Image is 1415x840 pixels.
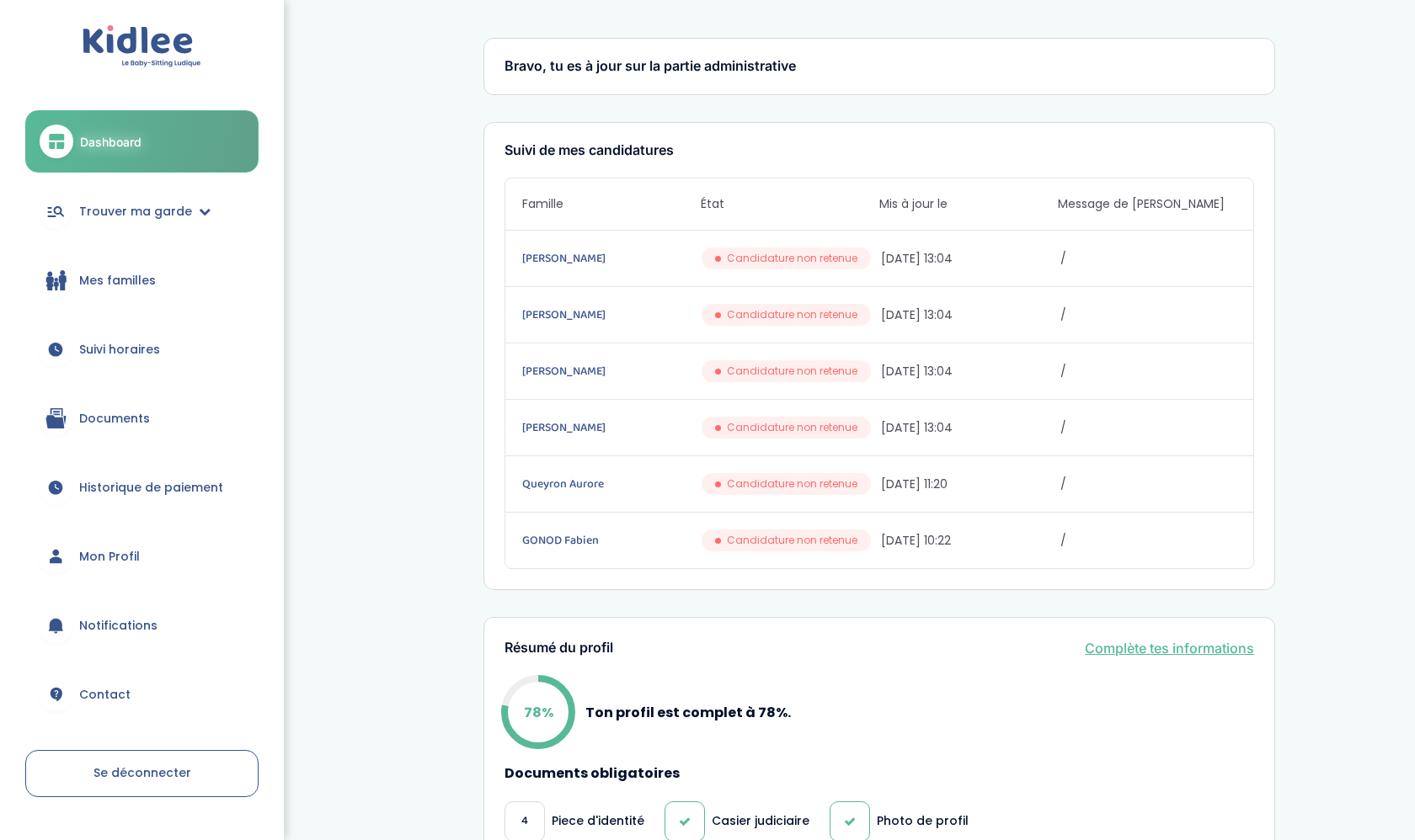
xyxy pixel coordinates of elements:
a: Documents [25,388,259,449]
a: Queyron Aurore [522,475,698,493]
span: Candidature non retenue [727,476,857,492]
h3: Résumé du profil [505,641,613,656]
a: Suivi horaires [25,319,259,380]
a: Notifications [25,595,259,656]
span: [DATE] 10:22 [881,532,1057,550]
span: / [1060,306,1236,324]
a: Mon Profil [25,526,259,587]
p: Photo de profil [877,812,969,830]
span: / [1060,363,1236,380]
span: / [1060,250,1236,268]
a: [PERSON_NAME] [522,362,698,380]
span: / [1060,419,1236,437]
span: [DATE] 13:04 [881,306,1057,324]
p: Piece d'identité [552,812,644,830]
span: Documents [79,410,150,428]
a: Trouver ma garde [25,181,259,242]
span: Trouver ma garde [79,203,192,221]
span: Suivi horaires [79,341,160,359]
span: Candidature non retenue [727,364,857,379]
span: Notifications [79,617,158,635]
span: Candidature non retenue [727,533,857,548]
span: [DATE] 13:04 [881,250,1057,268]
span: / [1060,476,1236,493]
a: Complète tes informations [1085,638,1254,658]
span: [DATE] 13:04 [881,419,1057,437]
span: Candidature non retenue [727,251,857,266]
a: Mes familles [25,250,259,311]
a: Se déconnecter [25,750,259,797]
h4: Documents obligatoires [505,766,1254,781]
span: Famille [522,195,701,213]
span: État [701,195,879,213]
span: Candidature non retenue [727,307,857,322]
span: Mis à jour le [879,195,1058,213]
h3: Bravo, tu es à jour sur la partie administrative [505,59,1254,74]
a: [PERSON_NAME] [522,418,698,437]
span: Historique de paiement [79,479,223,497]
a: Contact [25,664,259,725]
span: Message de [PERSON_NAME] [1058,195,1236,213]
p: Casier judiciaire [712,812,809,830]
h3: Suivi de mes candidatures [505,143,1254,158]
a: GONOD Fabien [522,531,698,550]
p: Ton profil est complet à 78%. [585,702,791,723]
span: / [1060,532,1236,550]
span: Mon Profil [79,548,140,566]
span: [DATE] 13:04 [881,363,1057,380]
span: Dashboard [80,133,141,151]
a: Dashboard [25,110,259,173]
span: Se déconnecter [93,764,191,781]
a: [PERSON_NAME] [522,306,698,324]
span: 4 [521,812,528,830]
a: [PERSON_NAME] [522,249,698,268]
span: Contact [79,686,131,704]
span: [DATE] 11:20 [881,476,1057,493]
p: 78% [524,702,553,723]
span: Mes familles [79,272,156,290]
span: Candidature non retenue [727,420,857,435]
a: Historique de paiement [25,457,259,518]
img: logo.svg [83,25,201,68]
